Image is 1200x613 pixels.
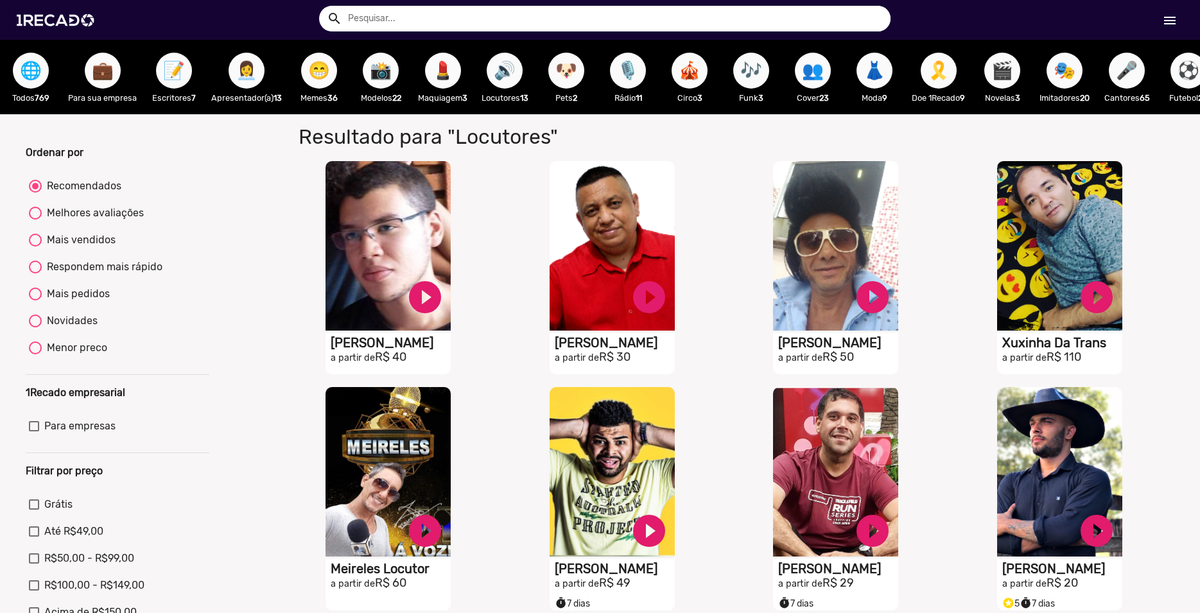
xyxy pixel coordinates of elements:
[555,335,675,350] h1: [PERSON_NAME]
[1047,53,1083,89] button: 🎭
[42,205,144,221] div: Melhores avaliações
[555,598,590,609] span: 7 dias
[882,93,887,103] b: 9
[44,578,144,593] span: R$100,00 - R$149,00
[327,93,338,103] b: 36
[679,53,700,89] span: 🎪
[853,278,892,316] a: play_circle_filled
[520,93,528,103] b: 13
[555,597,567,609] small: timer
[406,278,444,316] a: play_circle_filled
[156,53,192,89] button: 📝
[191,93,196,103] b: 7
[338,6,891,31] input: Pesquisar...
[1162,13,1178,28] mat-icon: Início
[26,146,83,159] b: Ordenar por
[1002,335,1122,350] h1: Xuxinha Da Trans
[1002,352,1047,363] small: a partir de
[1002,594,1014,609] i: Selo super talento
[555,350,675,365] h2: R$ 30
[13,53,49,89] button: 🌐
[555,53,577,89] span: 🐶
[550,387,675,557] video: S1RECADO vídeos dedicados para fãs e empresas
[773,161,898,331] video: S1RECADO vídeos dedicados para fãs e empresas
[425,53,461,89] button: 💄
[542,92,591,104] p: Pets
[44,551,134,566] span: R$50,00 - R$99,00
[1054,53,1075,89] span: 🎭
[331,335,451,350] h1: [PERSON_NAME]
[740,53,762,89] span: 🎶
[857,53,892,89] button: 👗
[697,93,702,103] b: 3
[363,53,399,89] button: 📸
[778,597,790,609] small: timer
[733,53,769,89] button: 🎶
[850,92,899,104] p: Moda
[42,340,107,356] div: Menor preco
[42,178,121,194] div: Recomendados
[20,53,42,89] span: 🌐
[912,92,965,104] p: Doe 1Recado
[778,578,822,589] small: a partir de
[480,92,529,104] p: Locutores
[573,93,577,103] b: 2
[42,286,110,302] div: Mais pedidos
[984,53,1020,89] button: 🎬
[758,93,763,103] b: 3
[42,259,162,275] div: Respondem mais rápido
[819,93,829,103] b: 23
[778,350,898,365] h2: R$ 50
[778,561,898,576] h1: [PERSON_NAME]
[462,93,467,103] b: 3
[555,578,599,589] small: a partir de
[604,92,652,104] p: Rádio
[802,53,824,89] span: 👥
[1002,597,1014,609] small: stars
[636,93,642,103] b: 11
[68,92,137,104] p: Para sua empresa
[42,313,98,329] div: Novidades
[778,594,790,609] i: timer
[308,53,330,89] span: 😁
[550,161,675,331] video: S1RECADO vídeos dedicados para fãs e empresas
[1178,53,1199,89] span: ⚽
[44,497,73,512] span: Grátis
[356,92,405,104] p: Modelos
[1002,576,1122,591] h2: R$ 20
[1002,561,1122,576] h1: [PERSON_NAME]
[960,93,965,103] b: 9
[26,465,103,477] b: Filtrar por preço
[778,352,822,363] small: a partir de
[778,335,898,350] h1: [PERSON_NAME]
[921,53,957,89] button: 🎗️
[295,92,343,104] p: Memes
[42,232,116,248] div: Mais vendidos
[494,53,516,89] span: 🔊
[778,576,898,591] h2: R$ 29
[672,53,708,89] button: 🎪
[92,53,114,89] span: 💼
[44,524,103,539] span: Até R$49,00
[778,598,813,609] span: 7 dias
[406,512,444,550] a: play_circle_filled
[211,92,282,104] p: Apresentador(a)
[331,561,451,576] h1: Meireles Locutor
[773,387,898,557] video: S1RECADO vídeos dedicados para fãs e empresas
[26,386,125,399] b: 1Recado empresarial
[301,53,337,89] button: 😁
[1020,597,1032,609] small: timer
[236,53,257,89] span: 👩‍💼
[991,53,1013,89] span: 🎬
[289,125,867,149] h1: Resultado para "Locutores"
[1080,93,1090,103] b: 20
[1102,92,1151,104] p: Cantores
[555,352,599,363] small: a partir de
[864,53,885,89] span: 👗
[665,92,714,104] p: Circo
[1109,53,1145,89] button: 🎤
[795,53,831,89] button: 👥
[997,387,1122,557] video: S1RECADO vídeos dedicados para fãs e empresas
[1116,53,1138,89] span: 🎤
[331,350,451,365] h2: R$ 40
